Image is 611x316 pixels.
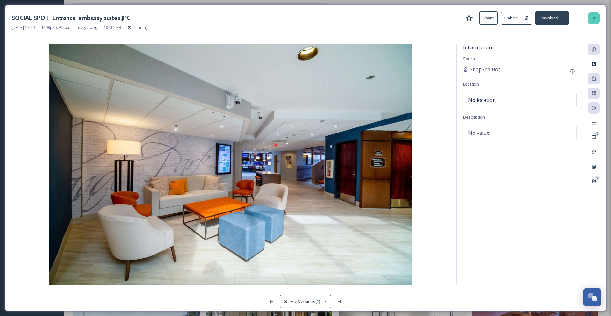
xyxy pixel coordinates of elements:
[583,288,601,306] button: Open Chat
[11,13,131,23] h3: SOCIAL SPOT- Entrance-embassy suites.JPG
[535,11,569,25] button: Download
[463,44,492,51] span: Information
[479,11,498,25] button: Share
[463,81,479,87] span: Location
[41,25,69,31] span: 1198 px x 795 px
[468,96,496,104] span: No location
[11,44,450,285] img: 1iVXeYvq9lHPRKiE0Guqz5C0fAbqE9Efw.JPG
[463,114,485,120] span: Description
[470,66,500,73] span: SnapSea Bot
[11,25,35,31] span: [DATE] 17:29
[463,56,477,61] span: Source
[595,176,600,180] div: 0
[133,25,151,30] span: Loading...
[468,129,490,137] span: No value.
[501,12,521,25] button: Embed
[103,25,121,31] span: 107.05 kB
[280,295,331,308] button: File Versions(1)
[76,25,97,31] span: image/jpeg
[595,132,600,136] div: 0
